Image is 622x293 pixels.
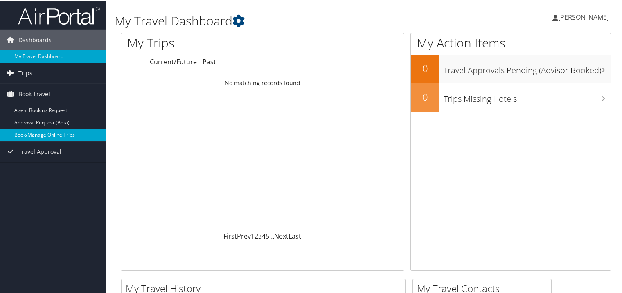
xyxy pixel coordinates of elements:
[274,231,288,240] a: Next
[411,89,439,103] h2: 0
[444,60,611,75] h3: Travel Approvals Pending (Advisor Booked)
[18,62,32,83] span: Trips
[411,83,611,111] a: 0Trips Missing Hotels
[269,231,274,240] span: …
[444,88,611,104] h3: Trips Missing Hotels
[237,231,251,240] a: Prev
[255,231,258,240] a: 2
[552,4,617,29] a: [PERSON_NAME]
[266,231,269,240] a: 5
[258,231,262,240] a: 3
[127,34,280,51] h1: My Trips
[115,11,450,29] h1: My Travel Dashboard
[251,231,255,240] a: 1
[411,34,611,51] h1: My Action Items
[121,75,404,90] td: No matching records found
[18,29,52,50] span: Dashboards
[411,54,611,83] a: 0Travel Approvals Pending (Advisor Booked)
[558,12,609,21] span: [PERSON_NAME]
[223,231,237,240] a: First
[18,5,100,25] img: airportal-logo.png
[288,231,301,240] a: Last
[18,141,61,161] span: Travel Approval
[18,83,50,104] span: Book Travel
[150,56,197,65] a: Current/Future
[411,61,439,74] h2: 0
[203,56,216,65] a: Past
[262,231,266,240] a: 4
